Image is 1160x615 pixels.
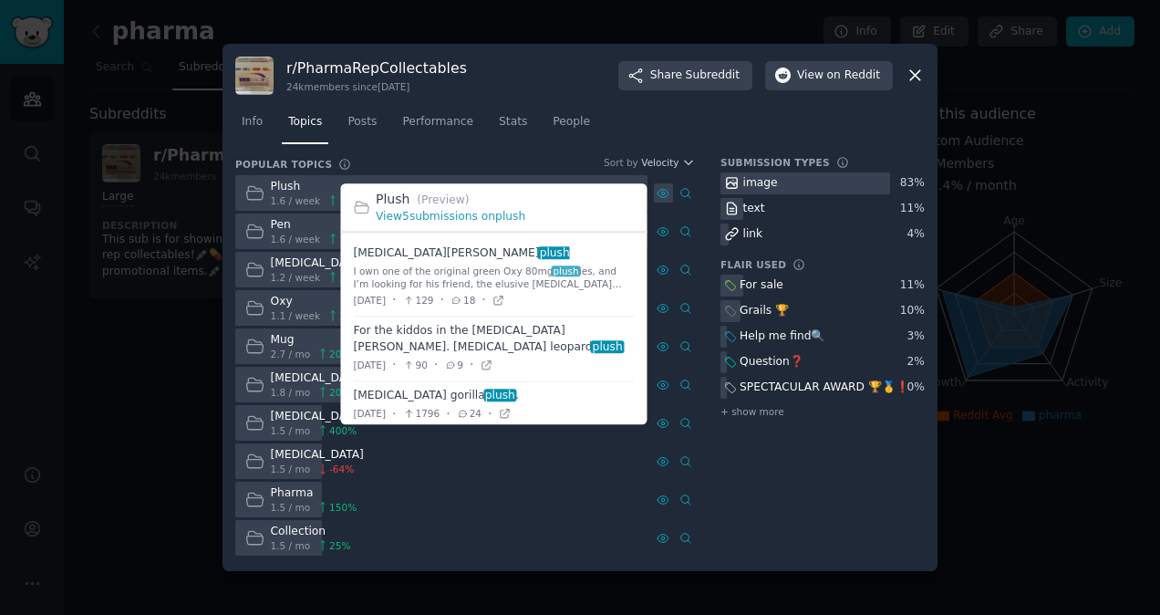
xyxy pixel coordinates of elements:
div: Help me find🔍 [740,328,824,345]
span: · [392,356,396,375]
span: · [440,291,444,310]
span: [DATE] [354,408,387,421]
span: · [434,356,438,375]
a: View5submissions onplush [376,210,525,223]
span: 1.1 / week [271,309,321,322]
div: 10 % [900,303,925,319]
div: [MEDICAL_DATA] [271,370,364,387]
span: 18 [451,294,475,307]
h3: Submission Types [720,156,830,169]
span: Topics [288,114,322,130]
span: 9 [444,359,463,371]
span: · [488,404,492,423]
h3: Popular Topics [235,158,332,171]
div: Mug [271,332,357,349]
div: 11 % [900,277,925,294]
span: 150 % [329,501,357,514]
span: · [392,404,396,423]
div: 3 % [907,328,925,345]
div: 2 % [907,354,925,370]
span: -64 % [329,463,354,475]
span: 1.6 / week [271,233,321,245]
div: For sale [740,277,783,294]
span: Stats [499,114,527,130]
span: [DATE] [354,359,387,371]
div: [MEDICAL_DATA] [271,409,364,425]
span: 25 % [329,539,350,552]
a: Posts [341,108,383,145]
div: Sort by [604,156,638,169]
span: People [553,114,590,130]
div: 83 % [900,175,925,192]
span: Info [242,114,263,130]
a: Topics [282,108,328,145]
div: link [743,226,763,243]
span: plush [552,266,581,277]
span: Performance [402,114,473,130]
a: Stats [492,108,533,145]
div: Pen [271,217,368,234]
span: 129 [402,294,433,307]
div: I own one of the original green Oxy 80mg ies, and I’m looking for his friend, the elusive [MEDICA... [354,266,635,291]
span: 1.5 / mo [271,539,311,552]
button: Velocity [641,156,695,169]
div: [MEDICAL_DATA] [271,255,368,272]
span: 200 % [329,348,357,360]
div: Pharma [271,485,357,502]
a: People [546,108,596,145]
div: 11 % [900,201,925,217]
div: Collection [271,524,351,540]
span: Velocity [641,156,678,169]
span: 1.5 / mo [271,463,311,475]
a: Info [235,108,269,145]
span: · [392,291,396,310]
span: Share [650,68,740,84]
span: 1.2 / week [271,271,321,284]
span: 200 % [329,386,357,399]
button: ShareSubreddit [618,61,752,90]
div: text [743,201,765,217]
span: 1.8 / mo [271,386,311,399]
span: Subreddit [686,68,740,84]
span: 1796 [402,408,440,421]
div: Oxy [271,294,368,310]
span: [DATE] [354,294,387,307]
div: image [743,175,778,192]
span: 1.5 / mo [271,501,311,514]
span: · [470,356,473,375]
span: · [482,291,485,310]
span: 1.6 / week [271,194,321,207]
div: SPECTACULAR AWARD 🏆🥇❗️ [740,380,909,396]
div: Grails 🏆 [740,303,789,319]
div: 4 % [907,226,925,243]
span: 2.7 / mo [271,348,311,360]
span: 90 [402,359,427,371]
span: 400 % [329,424,357,437]
span: + show more [720,405,784,418]
h3: r/ PharmaRepCollectables [286,58,467,78]
img: PharmaRepCollectables [235,57,274,95]
div: Plush [271,179,373,195]
span: View [797,68,880,84]
span: 1.5 / mo [271,424,311,437]
span: 24 [457,408,482,421]
span: (Preview) [417,193,469,206]
h2: Plush [376,190,635,209]
div: Question❓ [740,354,803,370]
div: [MEDICAL_DATA] [271,447,364,464]
h3: Flair Used [720,258,786,271]
button: Viewon Reddit [765,61,893,90]
span: · [446,404,450,423]
div: 24k members since [DATE] [286,80,467,93]
span: Posts [347,114,377,130]
div: 0 % [907,380,925,396]
a: Performance [396,108,480,145]
span: on Reddit [827,68,880,84]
